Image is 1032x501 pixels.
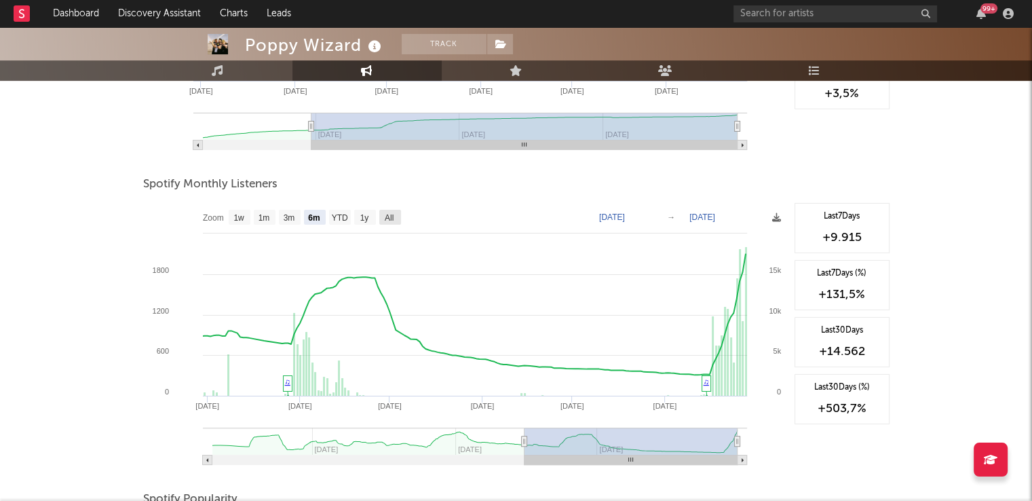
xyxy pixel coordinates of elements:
[802,267,882,280] div: Last 7 Days (%)
[802,86,882,102] div: +3,5 %
[308,213,320,223] text: 6m
[802,286,882,303] div: +131,5 %
[470,402,494,410] text: [DATE]
[143,177,278,193] span: Spotify Monthly Listeners
[667,212,675,222] text: →
[152,307,168,315] text: 1200
[802,229,882,246] div: +9.915
[402,34,486,54] button: Track
[283,213,294,223] text: 3m
[654,87,678,95] text: [DATE]
[360,213,368,223] text: 1y
[802,210,882,223] div: Last 7 Days
[802,344,882,360] div: +14.562
[384,213,393,223] text: All
[704,377,709,386] a: ♫
[156,347,168,355] text: 600
[689,212,715,222] text: [DATE]
[152,266,168,274] text: 1800
[599,212,625,222] text: [DATE]
[285,377,290,386] a: ♫
[469,87,493,95] text: [DATE]
[375,87,398,95] text: [DATE]
[245,34,385,56] div: Poppy Wizard
[769,307,781,315] text: 10k
[769,266,781,274] text: 15k
[283,87,307,95] text: [DATE]
[560,402,584,410] text: [DATE]
[258,213,269,223] text: 1m
[203,213,224,223] text: Zoom
[189,87,212,95] text: [DATE]
[331,213,347,223] text: YTD
[802,401,882,417] div: +503,7 %
[653,402,676,410] text: [DATE]
[802,324,882,337] div: Last 30 Days
[288,402,311,410] text: [DATE]
[802,382,882,394] div: Last 30 Days (%)
[976,8,986,19] button: 99+
[733,5,937,22] input: Search for artists
[560,87,584,95] text: [DATE]
[195,402,219,410] text: [DATE]
[164,388,168,396] text: 0
[378,402,402,410] text: [DATE]
[233,213,244,223] text: 1w
[776,388,780,396] text: 0
[773,347,781,355] text: 5k
[980,3,997,14] div: 99 +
